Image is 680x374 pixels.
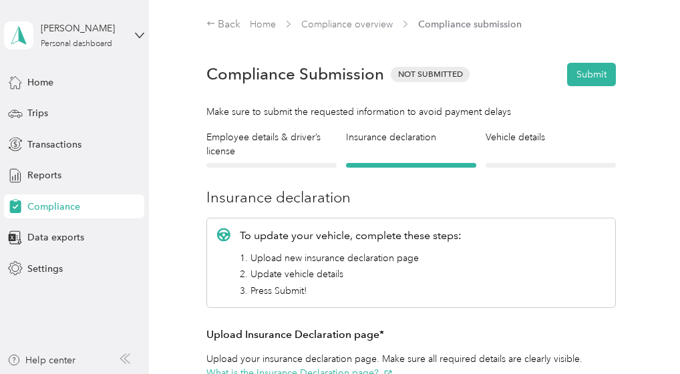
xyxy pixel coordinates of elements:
li: 3. Press Submit! [240,284,462,298]
h4: Insurance declaration [346,130,476,144]
span: Settings [27,262,63,276]
li: 1. Upload new insurance declaration page [240,251,462,265]
h4: Employee details & driver’s license [206,130,337,158]
span: Reports [27,168,61,182]
div: Make sure to submit the requested information to avoid payment delays [206,105,617,119]
span: Compliance [27,200,80,214]
h3: Insurance declaration [206,186,617,208]
button: Submit [567,63,616,86]
span: Compliance submission [418,17,522,31]
span: Home [27,75,53,89]
h1: Compliance Submission [206,65,384,83]
span: Trips [27,106,48,120]
h4: Vehicle details [486,130,616,144]
a: Home [250,19,276,30]
div: [PERSON_NAME] [41,21,124,35]
h3: Upload Insurance Declaration page* [206,327,617,343]
button: Help center [7,353,75,367]
p: To update your vehicle, complete these steps: [240,228,462,244]
span: Data exports [27,230,84,244]
div: Back [206,17,241,33]
div: Personal dashboard [41,40,112,48]
span: Not Submitted [391,67,470,82]
li: 2. Update vehicle details [240,267,462,281]
iframe: Everlance-gr Chat Button Frame [605,299,680,374]
a: Compliance overview [301,19,393,30]
span: Transactions [27,138,81,152]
